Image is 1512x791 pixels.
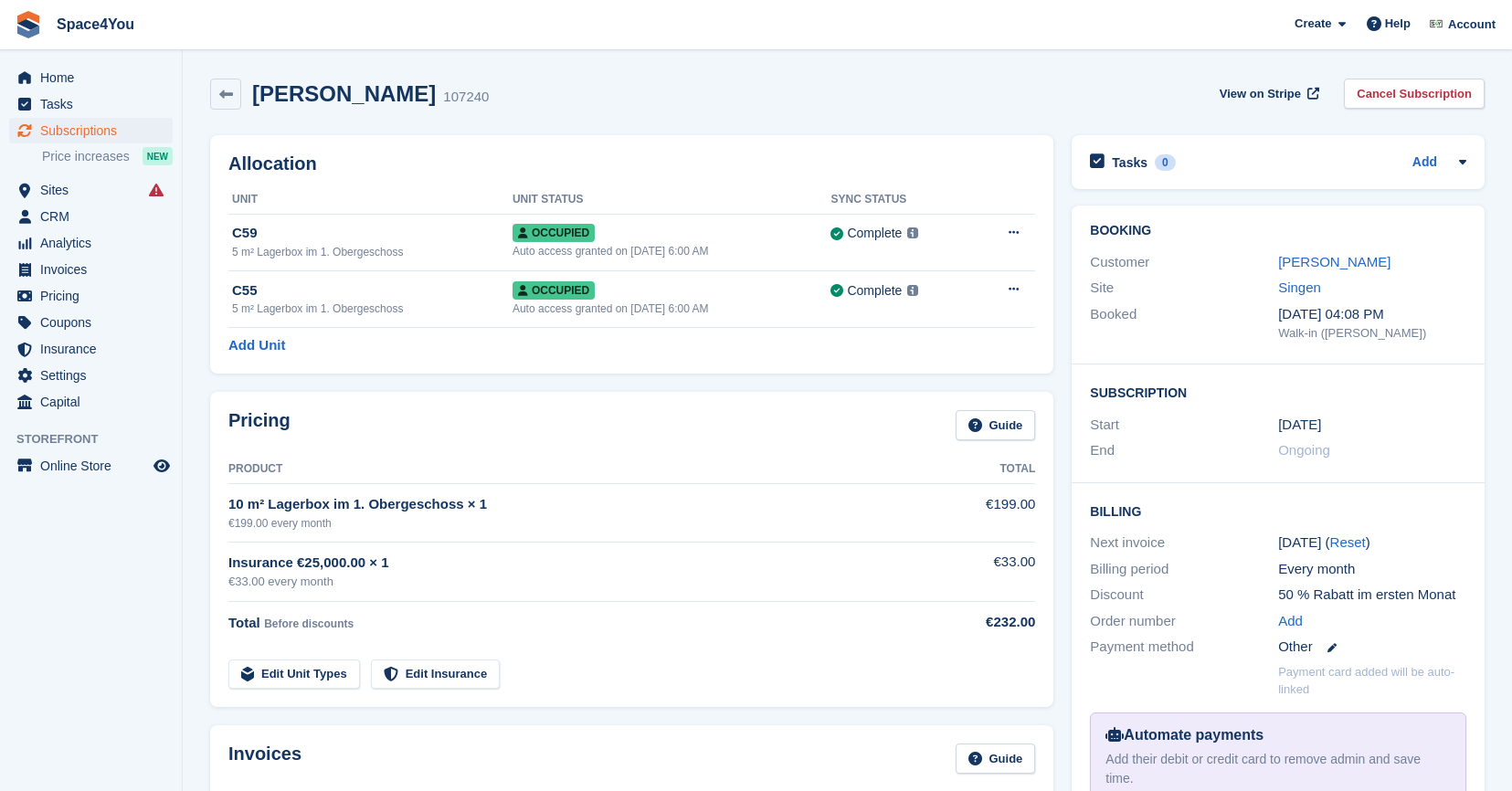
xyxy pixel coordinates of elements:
[1090,278,1278,299] div: Site
[228,744,301,774] h2: Invoices
[1090,501,1466,520] h2: Billing
[1105,750,1451,788] div: Add their debit or credit card to remove admin and save time.
[40,65,150,90] span: Home
[232,223,513,244] div: C59
[1278,663,1466,699] p: Payment card added will be auto-linked
[232,280,513,301] div: C55
[15,11,42,38] img: stora-icon-8386f47178a22dfd0bd8f6a31ec36ba5ce8667c1dd55bd0f319d3a0aa187defe.svg
[232,301,513,317] div: 5 m² Lagerbox im 1. Obergeschoss
[42,146,173,166] a: Price increases NEW
[956,410,1036,440] a: Guide
[911,612,1035,633] div: €232.00
[40,336,150,362] span: Insurance
[40,283,150,309] span: Pricing
[40,230,150,256] span: Analytics
[1112,154,1147,171] h2: Tasks
[1090,611,1278,632] div: Order number
[9,389,173,415] a: menu
[1090,304,1278,343] div: Booked
[1278,637,1466,658] div: Other
[911,455,1035,484] th: Total
[1448,16,1496,34] span: Account
[911,484,1035,542] td: €199.00
[228,573,911,591] div: €33.00 every month
[956,744,1036,774] a: Guide
[9,91,173,117] a: menu
[1412,153,1437,174] a: Add
[513,224,595,242] span: Occupied
[228,659,360,690] a: Edit Unit Types
[1090,440,1278,461] div: End
[40,310,150,335] span: Coupons
[9,453,173,479] a: menu
[9,310,173,335] a: menu
[40,118,150,143] span: Subscriptions
[513,281,595,300] span: Occupied
[1278,442,1330,458] span: Ongoing
[513,301,831,317] div: Auto access granted on [DATE] 6:00 AM
[1427,15,1445,33] img: Finn-Kristof Kausch
[1090,383,1466,401] h2: Subscription
[49,9,142,39] a: Space4You
[228,553,911,574] div: Insurance €25,000.00 × 1
[228,615,260,630] span: Total
[830,185,973,215] th: Sync Status
[9,230,173,256] a: menu
[228,455,911,484] th: Product
[1278,611,1303,632] a: Add
[907,227,918,238] img: icon-info-grey-7440780725fd019a000dd9b08b2336e03edf1995a4989e88bcd33f0948082b44.svg
[40,177,150,203] span: Sites
[1105,724,1451,746] div: Automate payments
[847,224,902,243] div: Complete
[1344,79,1485,109] a: Cancel Subscription
[1090,415,1278,436] div: Start
[252,81,436,106] h2: [PERSON_NAME]
[9,65,173,90] a: menu
[9,177,173,203] a: menu
[40,453,150,479] span: Online Store
[443,87,489,108] div: 107240
[232,244,513,260] div: 5 m² Lagerbox im 1. Obergeschoss
[143,147,173,165] div: NEW
[40,257,150,282] span: Invoices
[9,118,173,143] a: menu
[40,204,150,229] span: CRM
[1090,559,1278,580] div: Billing period
[1278,415,1321,436] time: 2025-09-14 23:00:00 UTC
[228,410,291,440] h2: Pricing
[16,430,182,448] span: Storefront
[40,389,150,415] span: Capital
[9,257,173,282] a: menu
[1278,254,1390,269] a: [PERSON_NAME]
[911,542,1035,601] td: €33.00
[1278,324,1466,343] div: Walk-in ([PERSON_NAME])
[907,285,918,296] img: icon-info-grey-7440780725fd019a000dd9b08b2336e03edf1995a4989e88bcd33f0948082b44.svg
[1090,637,1278,658] div: Payment method
[228,515,911,532] div: €199.00 every month
[40,91,150,117] span: Tasks
[1090,533,1278,554] div: Next invoice
[1330,534,1366,550] a: Reset
[228,185,513,215] th: Unit
[151,455,173,477] a: Preview store
[9,204,173,229] a: menu
[371,659,501,690] a: Edit Insurance
[228,153,1035,174] h2: Allocation
[264,617,354,630] span: Before discounts
[42,148,130,165] span: Price increases
[847,281,902,301] div: Complete
[228,494,911,515] div: 10 m² Lagerbox im 1. Obergeschoss × 1
[1212,79,1323,109] a: View on Stripe
[1278,304,1466,325] div: [DATE] 04:08 PM
[1155,154,1176,171] div: 0
[228,335,285,356] a: Add Unit
[40,363,150,388] span: Settings
[513,185,831,215] th: Unit Status
[149,183,164,197] i: Smart entry sync failures have occurred
[1220,85,1301,103] span: View on Stripe
[9,283,173,309] a: menu
[1278,559,1466,580] div: Every month
[9,336,173,362] a: menu
[1090,585,1278,606] div: Discount
[1278,585,1466,606] div: 50 % Rabatt im ersten Monat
